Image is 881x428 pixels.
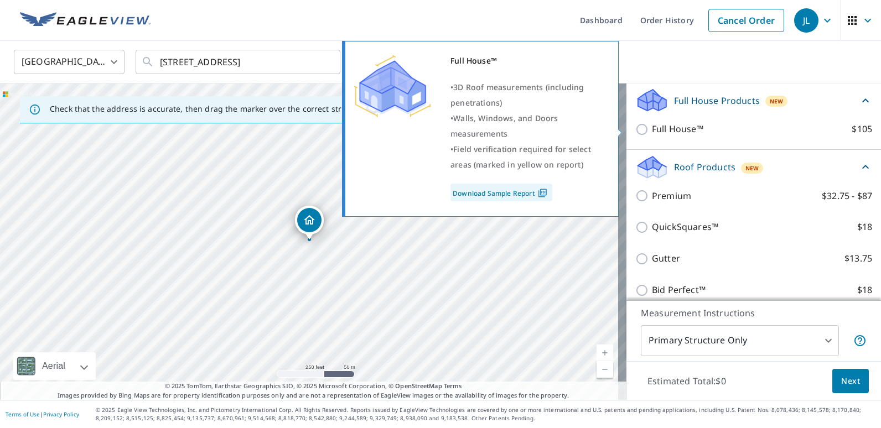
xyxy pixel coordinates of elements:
[853,334,867,347] span: Your report will include only the primary structure on the property. For example, a detached gara...
[96,406,875,422] p: © 2025 Eagle View Technologies, Inc. and Pictometry International Corp. All Rights Reserved. Repo...
[354,53,431,119] img: Premium
[6,411,79,417] p: |
[450,142,604,173] div: •
[822,189,872,203] p: $32.75 - $87
[444,382,462,390] a: Terms
[450,144,591,170] span: Field verification required for select areas (marked in yellow on report)
[395,382,442,390] a: OpenStreetMap
[652,283,706,297] p: Bid Perfect™
[641,306,867,320] p: Measurement Instructions
[43,410,79,418] a: Privacy Policy
[450,113,558,139] span: Walls, Windows, and Doors measurements
[295,206,324,240] div: Dropped pin, building 1, Residential property, 967 N 5th St Philadelphia, PA 19123
[450,82,584,108] span: 3D Roof measurements (including penetrations)
[652,220,718,234] p: QuickSquares™
[832,369,869,394] button: Next
[450,80,604,111] div: •
[13,352,96,380] div: Aerial
[450,111,604,142] div: •
[652,189,691,203] p: Premium
[597,361,613,378] a: Current Level 17, Zoom Out
[639,369,735,393] p: Estimated Total: $0
[597,345,613,361] a: Current Level 17, Zoom In
[841,374,860,388] span: Next
[641,325,839,356] div: Primary Structure Only
[6,410,40,418] a: Terms of Use
[708,9,784,32] a: Cancel Order
[20,12,151,29] img: EV Logo
[635,87,872,113] div: Full House ProductsNew
[652,122,703,136] p: Full House™
[652,252,680,265] p: Gutter
[674,94,760,107] p: Full House Products
[857,283,872,297] p: $18
[794,8,818,33] div: JL
[450,53,604,69] div: Full House™
[535,188,550,198] img: Pdf Icon
[50,104,369,114] p: Check that the address is accurate, then drag the marker over the correct structure.
[39,352,69,380] div: Aerial
[857,220,872,234] p: $18
[674,160,735,174] p: Roof Products
[14,46,125,77] div: [GEOGRAPHIC_DATA]
[165,382,462,391] span: © 2025 TomTom, Earthstar Geographics SIO, © 2025 Microsoft Corporation, ©
[770,97,784,106] span: New
[635,154,872,180] div: Roof ProductsNew
[852,122,872,136] p: $105
[745,164,759,173] span: New
[160,46,318,77] input: Search by address or latitude-longitude
[844,252,872,265] p: $13.75
[450,184,552,201] a: Download Sample Report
